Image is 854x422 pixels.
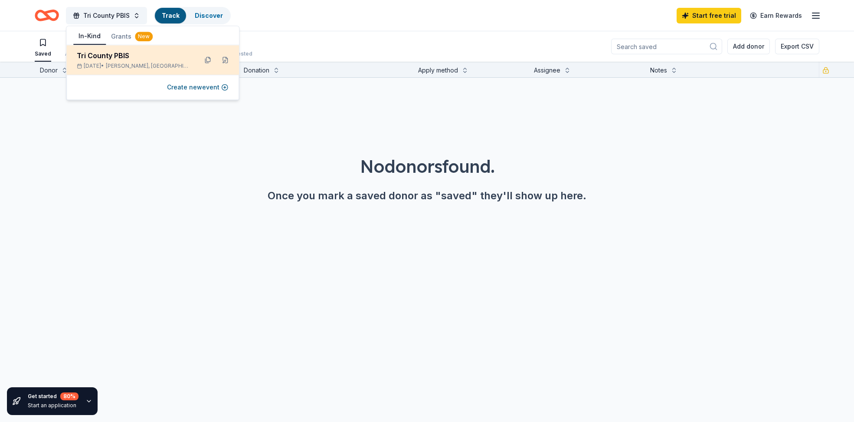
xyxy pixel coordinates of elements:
div: 80 % [60,392,79,400]
button: Export CSV [775,39,819,54]
div: Tri County PBIS [77,50,190,61]
input: Search saved [611,39,722,54]
a: Home [35,5,59,26]
button: Tri County PBIS [66,7,147,24]
div: Donation [244,65,269,76]
div: Get started [28,392,79,400]
div: [DATE] • [77,63,190,69]
a: Earn Rewards [745,8,807,23]
span: [PERSON_NAME], [GEOGRAPHIC_DATA] [106,63,190,69]
div: Saved [35,50,51,57]
span: Tri County PBIS [83,10,130,21]
button: Saved [35,35,51,62]
div: New [135,32,153,41]
div: Donor [40,65,58,76]
div: Apply method [418,65,458,76]
div: Once you mark a saved donor as "saved" they'll show up here. [21,189,833,203]
div: Start an application [28,402,79,409]
a: Start free trial [677,8,741,23]
button: In-Kind [73,28,106,45]
a: Track [162,12,179,19]
div: Applied [65,50,85,57]
button: Grants [106,29,158,44]
button: TrackDiscover [154,7,231,24]
div: No donors found. [21,154,833,178]
div: Assignee [534,65,560,76]
div: Notes [650,65,667,76]
a: Discover [195,12,223,19]
button: Add donor [727,39,770,54]
button: Applied [65,35,85,62]
button: Create newevent [167,82,228,92]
